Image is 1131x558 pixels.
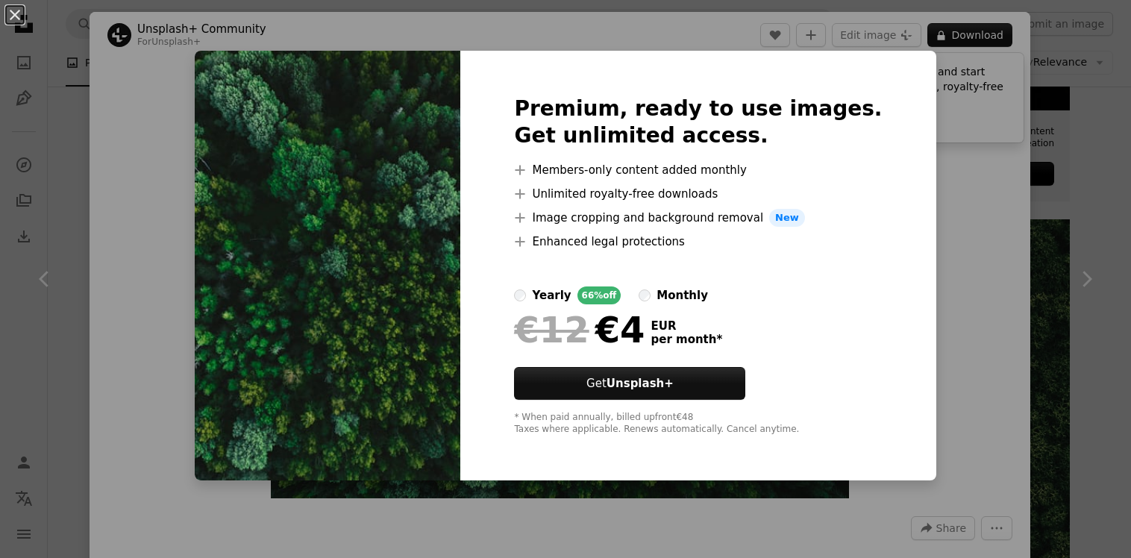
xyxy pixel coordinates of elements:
[514,289,526,301] input: yearly66%off
[514,95,882,149] h2: Premium, ready to use images. Get unlimited access.
[514,209,882,227] li: Image cropping and background removal
[514,185,882,203] li: Unlimited royalty-free downloads
[577,286,621,304] div: 66% off
[514,367,745,400] button: GetUnsplash+
[769,209,805,227] span: New
[651,319,722,333] span: EUR
[607,377,674,390] strong: Unsplash+
[195,51,460,480] img: premium_photo-1663951252522-03396eb55ad9
[514,310,645,349] div: €4
[639,289,651,301] input: monthly
[651,333,722,346] span: per month *
[514,310,589,349] span: €12
[514,412,882,436] div: * When paid annually, billed upfront €48 Taxes where applicable. Renews automatically. Cancel any...
[657,286,708,304] div: monthly
[514,233,882,251] li: Enhanced legal protections
[514,161,882,179] li: Members-only content added monthly
[532,286,571,304] div: yearly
